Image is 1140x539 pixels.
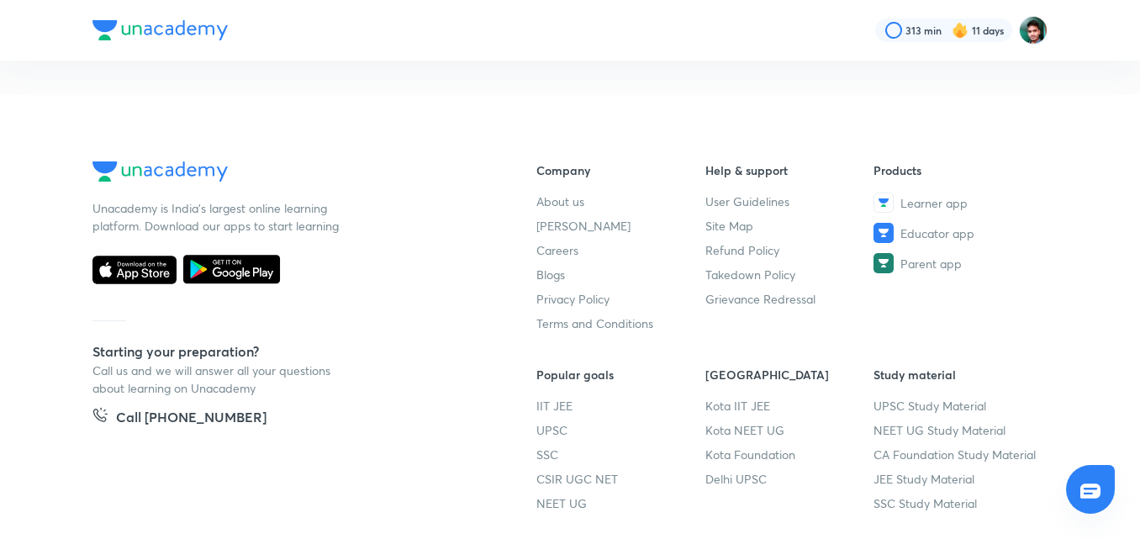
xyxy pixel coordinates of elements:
a: Educator app [873,223,1042,243]
a: Takedown Policy [705,266,874,283]
a: CSIR UGC NET [536,470,705,488]
img: Learner app [873,193,894,213]
a: UPSC [536,421,705,439]
a: Blogs [536,266,705,283]
h5: Call [PHONE_NUMBER] [116,407,267,431]
a: NEET UG Study Material [873,421,1042,439]
a: JEE Study Material [873,470,1042,488]
a: Refund Policy [705,241,874,259]
img: Parent app [873,253,894,273]
a: Company Logo [92,161,483,186]
a: Kota IIT JEE [705,397,874,415]
span: Careers [536,241,578,259]
span: Parent app [900,255,962,272]
a: Delhi UPSC [705,470,874,488]
a: About us [536,193,705,210]
a: SSC Study Material [873,494,1042,512]
p: Unacademy is India’s largest online learning platform. Download our apps to start learning [92,199,345,235]
p: Call us and we will answer all your questions about learning on Unacademy [92,362,345,397]
a: CA Foundation Study Material [873,446,1042,463]
img: Company Logo [92,161,228,182]
a: Call [PHONE_NUMBER] [92,407,267,431]
h6: Company [536,161,705,179]
img: Avinash Gupta [1019,16,1048,45]
a: Careers [536,241,705,259]
a: Privacy Policy [536,290,705,308]
h6: Popular goals [536,366,705,383]
a: NEET UG [536,494,705,512]
img: streak [952,22,968,39]
h6: Products [873,161,1042,179]
img: Company Logo [92,20,228,40]
a: Kota NEET UG [705,421,874,439]
a: UPSC Study Material [873,397,1042,415]
h6: [GEOGRAPHIC_DATA] [705,366,874,383]
span: Learner app [900,194,968,212]
a: IIT JEE [536,397,705,415]
a: SSC [536,446,705,463]
a: Terms and Conditions [536,314,705,332]
h5: Starting your preparation? [92,341,483,362]
h6: Help & support [705,161,874,179]
span: Educator app [900,225,974,242]
a: Parent app [873,253,1042,273]
a: User Guidelines [705,193,874,210]
a: Site Map [705,217,874,235]
a: Learner app [873,193,1042,213]
a: Grievance Redressal [705,290,874,308]
a: [PERSON_NAME] [536,217,705,235]
a: Kota Foundation [705,446,874,463]
h6: Study material [873,366,1042,383]
img: Educator app [873,223,894,243]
